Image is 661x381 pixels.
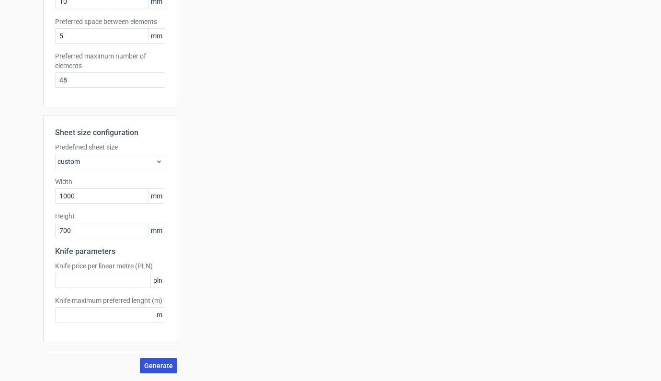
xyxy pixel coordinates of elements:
label: Width [55,177,165,186]
span: m [154,308,165,322]
label: Preferred space between elements [55,17,165,26]
span: mm [148,223,165,238]
label: Predefined sheet size [55,142,165,152]
span: mm [148,189,165,203]
span: mm [148,29,165,43]
div: custom [55,154,165,169]
label: Preferred maximum number of elements [55,51,165,70]
span: pln [150,273,165,288]
h2: Sheet size configuration [55,127,165,139]
input: custom [55,223,165,238]
span: Generate [144,362,173,369]
label: Knife price per linear metre (PLN) [55,261,165,271]
input: custom [55,188,165,204]
button: Generate [140,358,177,373]
label: Height [55,211,165,221]
h2: Knife parameters [55,246,165,257]
label: Knife maximum preferred lenght (m) [55,296,165,305]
